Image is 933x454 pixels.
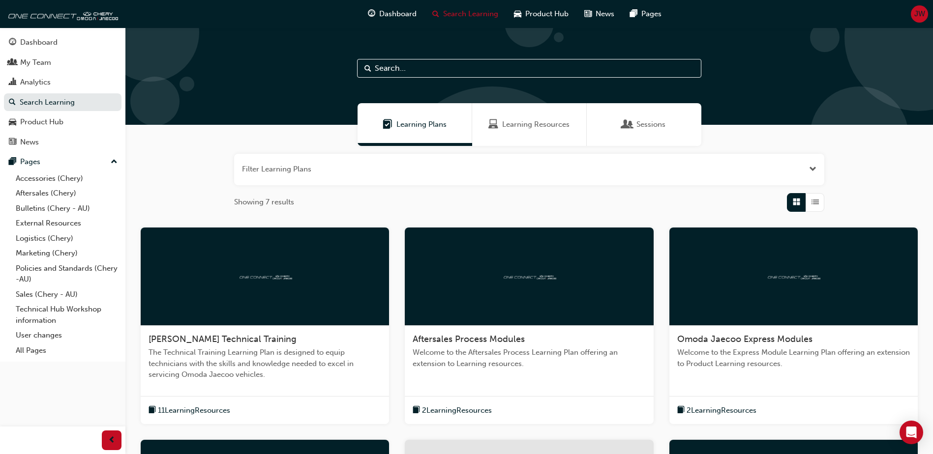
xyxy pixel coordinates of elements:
[158,405,230,416] span: 11 Learning Resources
[20,156,40,168] div: Pages
[4,153,121,171] button: Pages
[766,271,820,281] img: oneconnect
[914,8,925,20] span: JW
[12,231,121,246] a: Logistics (Chery)
[413,334,525,344] span: Aftersales Process Modules
[4,133,121,151] a: News
[12,171,121,186] a: Accessories (Chery)
[20,116,63,128] div: Product Hub
[4,33,121,52] a: Dashboard
[12,302,121,328] a: Technical Hub Workshop information
[111,156,118,169] span: up-icon
[596,8,614,20] span: News
[809,164,816,175] button: Open the filter
[9,78,16,87] span: chart-icon
[141,227,389,425] a: oneconnect[PERSON_NAME] Technical TrainingThe Technical Training Learning Plan is designed to equ...
[413,347,645,369] span: Welcome to the Aftersales Process Learning Plan offering an extension to Learning resources.
[12,343,121,358] a: All Pages
[677,347,910,369] span: Welcome to the Express Module Learning Plan offering an extension to Product Learning resources.
[383,119,392,130] span: Learning Plans
[584,8,592,20] span: news-icon
[622,4,669,24] a: pages-iconPages
[4,31,121,153] button: DashboardMy TeamAnalyticsSearch LearningProduct HubNews
[360,4,424,24] a: guage-iconDashboard
[812,197,819,208] span: List
[405,227,653,425] a: oneconnectAftersales Process ModulesWelcome to the Aftersales Process Learning Plan offering an e...
[9,98,16,107] span: search-icon
[911,5,928,23] button: JW
[396,119,447,130] span: Learning Plans
[687,405,756,416] span: 2 Learning Resources
[20,137,39,148] div: News
[422,405,492,416] span: 2 Learning Resources
[4,93,121,112] a: Search Learning
[472,103,587,146] a: Learning ResourcesLearning Resources
[669,227,918,425] a: oneconnectOmoda Jaecoo Express ModulesWelcome to the Express Module Learning Plan offering an ext...
[149,404,156,417] span: book-icon
[9,138,16,147] span: news-icon
[379,8,417,20] span: Dashboard
[20,37,58,48] div: Dashboard
[900,421,923,444] div: Open Intercom Messenger
[502,271,556,281] img: oneconnect
[576,4,622,24] a: news-iconNews
[587,103,701,146] a: SessionsSessions
[793,197,800,208] span: Grid
[12,261,121,287] a: Policies and Standards (Chery -AU)
[443,8,498,20] span: Search Learning
[149,404,230,417] button: book-icon11LearningResources
[9,58,16,67] span: people-icon
[12,216,121,231] a: External Resources
[20,77,51,88] div: Analytics
[506,4,576,24] a: car-iconProduct Hub
[12,201,121,216] a: Bulletins (Chery - AU)
[641,8,662,20] span: Pages
[502,119,570,130] span: Learning Resources
[413,404,492,417] button: book-icon2LearningResources
[514,8,521,20] span: car-icon
[368,8,375,20] span: guage-icon
[9,118,16,127] span: car-icon
[4,113,121,131] a: Product Hub
[488,119,498,130] span: Learning Resources
[677,404,756,417] button: book-icon2LearningResources
[234,197,294,208] span: Showing 7 results
[358,103,472,146] a: Learning PlansLearning Plans
[677,404,685,417] span: book-icon
[623,119,632,130] span: Sessions
[12,328,121,343] a: User changes
[677,334,813,344] span: Omoda Jaecoo Express Modules
[9,158,16,167] span: pages-icon
[630,8,637,20] span: pages-icon
[636,119,665,130] span: Sessions
[432,8,439,20] span: search-icon
[12,246,121,261] a: Marketing (Chery)
[525,8,569,20] span: Product Hub
[9,38,16,47] span: guage-icon
[4,73,121,91] a: Analytics
[12,287,121,302] a: Sales (Chery - AU)
[108,434,116,447] span: prev-icon
[20,57,51,68] div: My Team
[238,271,292,281] img: oneconnect
[357,59,701,78] input: Search...
[4,54,121,72] a: My Team
[364,63,371,74] span: Search
[149,347,381,380] span: The Technical Training Learning Plan is designed to equip technicians with the skills and knowled...
[149,334,297,344] span: [PERSON_NAME] Technical Training
[424,4,506,24] a: search-iconSearch Learning
[12,186,121,201] a: Aftersales (Chery)
[413,404,420,417] span: book-icon
[5,4,118,24] img: oneconnect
